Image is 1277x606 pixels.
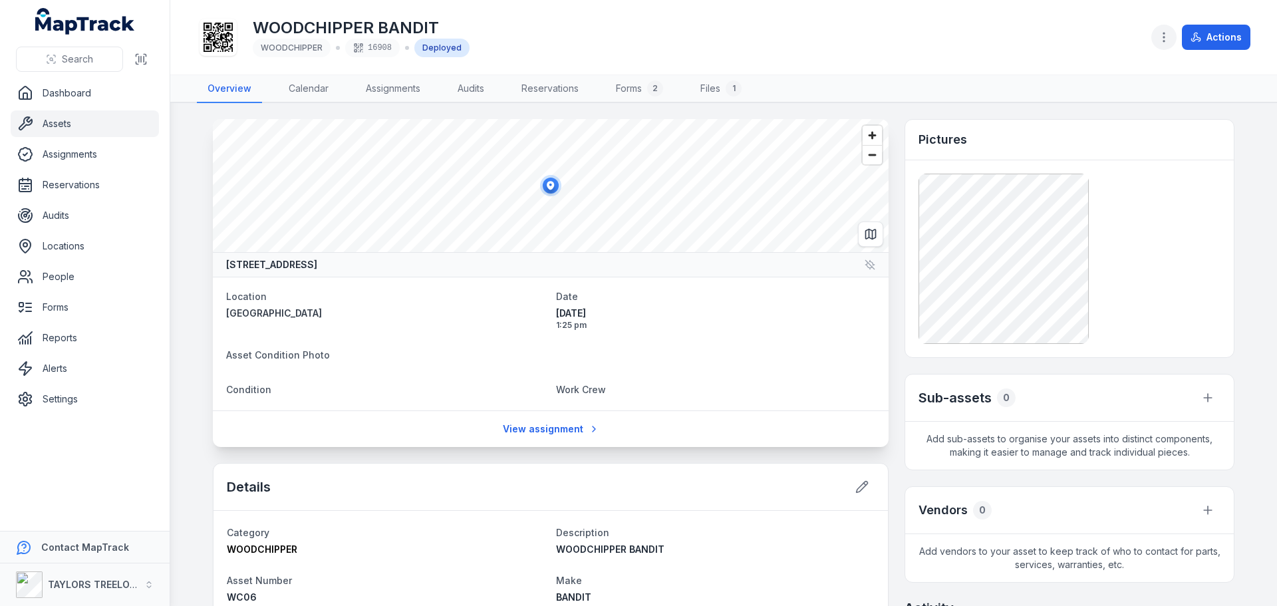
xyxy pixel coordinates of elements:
[11,355,159,382] a: Alerts
[226,349,330,361] span: Asset Condition Photo
[41,541,129,553] strong: Contact MapTrack
[16,47,123,72] button: Search
[11,386,159,412] a: Settings
[919,388,992,407] h2: Sub-assets
[11,233,159,259] a: Locations
[227,591,257,603] span: WC06
[48,579,159,590] strong: TAYLORS TREELOPPING
[35,8,135,35] a: MapTrack
[647,80,663,96] div: 2
[11,202,159,229] a: Audits
[556,307,875,331] time: 29/08/2025, 1:25:48 pm
[11,325,159,351] a: Reports
[11,110,159,137] a: Assets
[278,75,339,103] a: Calendar
[905,534,1234,582] span: Add vendors to your asset to keep track of who to contact for parts, services, warranties, etc.
[1182,25,1250,50] button: Actions
[556,291,578,302] span: Date
[556,320,875,331] span: 1:25 pm
[905,422,1234,470] span: Add sub-assets to organise your assets into distinct components, making it easier to manage and t...
[556,384,606,395] span: Work Crew
[11,172,159,198] a: Reservations
[355,75,431,103] a: Assignments
[226,307,322,319] span: [GEOGRAPHIC_DATA]
[858,222,883,247] button: Switch to Map View
[253,17,470,39] h1: WOODCHIPPER BANDIT
[494,416,608,442] a: View assignment
[261,43,323,53] span: WOODCHIPPER
[605,75,674,103] a: Forms2
[227,543,297,555] span: WOODCHIPPER
[227,575,292,586] span: Asset Number
[11,294,159,321] a: Forms
[345,39,400,57] div: 16908
[62,53,93,66] span: Search
[226,384,271,395] span: Condition
[226,307,545,320] a: [GEOGRAPHIC_DATA]
[11,80,159,106] a: Dashboard
[863,126,882,145] button: Zoom in
[227,478,271,496] h2: Details
[511,75,589,103] a: Reservations
[556,307,875,320] span: [DATE]
[556,527,609,538] span: Description
[414,39,470,57] div: Deployed
[690,75,752,103] a: Files1
[11,263,159,290] a: People
[726,80,742,96] div: 1
[556,543,664,555] span: WOODCHIPPER BANDIT
[973,501,992,520] div: 0
[227,527,269,538] span: Category
[447,75,495,103] a: Audits
[226,291,267,302] span: Location
[226,258,317,271] strong: [STREET_ADDRESS]
[197,75,262,103] a: Overview
[11,141,159,168] a: Assignments
[556,591,591,603] span: BANDIT
[863,145,882,164] button: Zoom out
[556,575,582,586] span: Make
[213,119,889,252] canvas: Map
[997,388,1016,407] div: 0
[919,130,967,149] h3: Pictures
[919,501,968,520] h3: Vendors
